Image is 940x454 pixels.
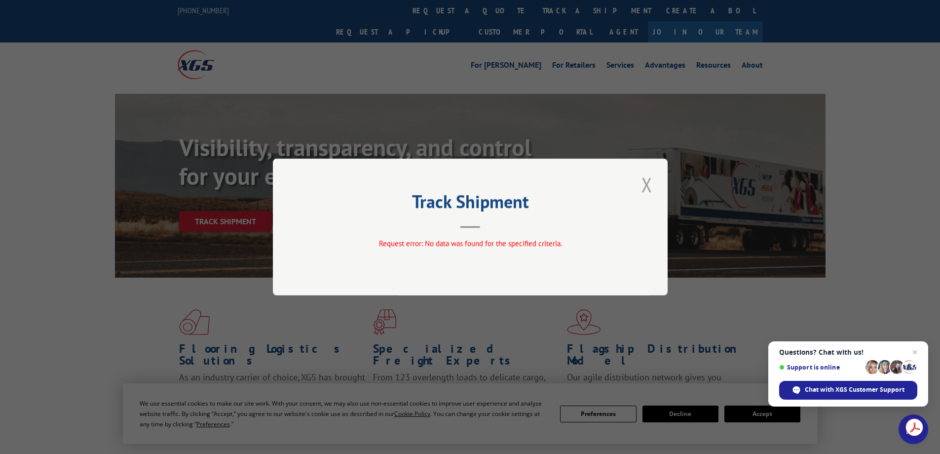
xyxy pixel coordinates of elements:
h2: Track Shipment [322,195,618,213]
span: Chat with XGS Customer Support [805,385,904,394]
span: Request error: No data was found for the specified criteria. [378,239,562,248]
span: Support is online [779,364,862,371]
span: Chat with XGS Customer Support [779,381,917,400]
button: Close modal [639,171,655,198]
a: Open chat [899,414,928,444]
span: Questions? Chat with us! [779,348,917,356]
